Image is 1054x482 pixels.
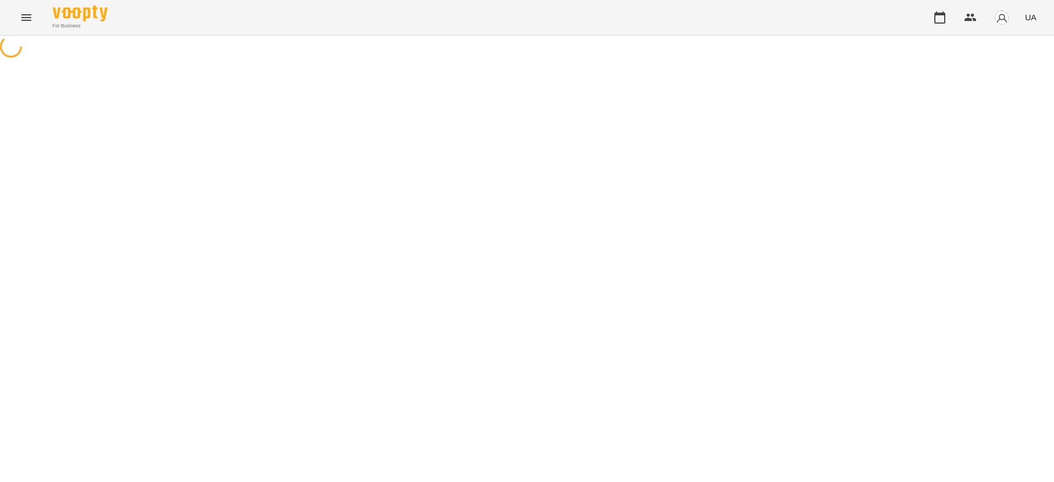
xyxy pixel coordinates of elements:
button: Menu [13,4,40,31]
button: UA [1021,7,1041,27]
img: Voopty Logo [53,5,108,21]
img: avatar_s.png [994,10,1010,25]
span: UA [1025,12,1036,23]
span: For Business [53,22,108,30]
